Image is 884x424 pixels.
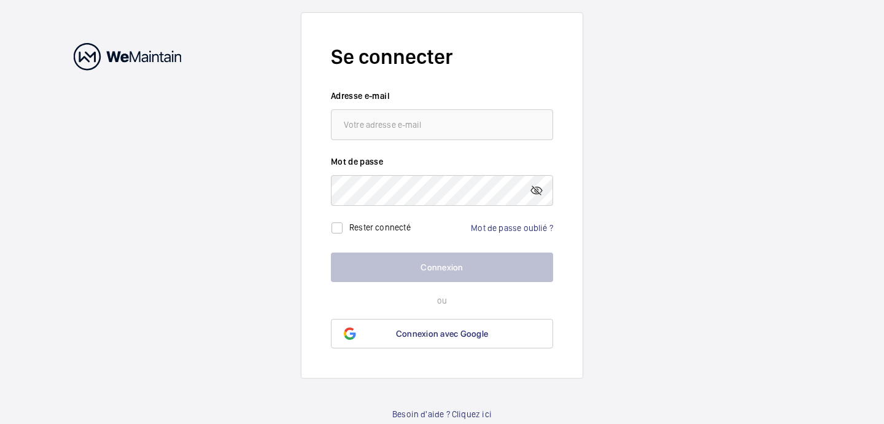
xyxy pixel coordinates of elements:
label: Mot de passe [331,155,553,168]
label: Rester connecté [349,222,411,232]
a: Besoin d'aide ? Cliquez ici [392,408,492,420]
button: Connexion [331,253,553,282]
span: Connexion avec Google [396,329,488,339]
p: ou [331,294,553,307]
h2: Se connecter [331,42,553,71]
a: Mot de passe oublié ? [471,223,553,233]
input: Votre adresse e-mail [331,109,553,140]
label: Adresse e-mail [331,90,553,102]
